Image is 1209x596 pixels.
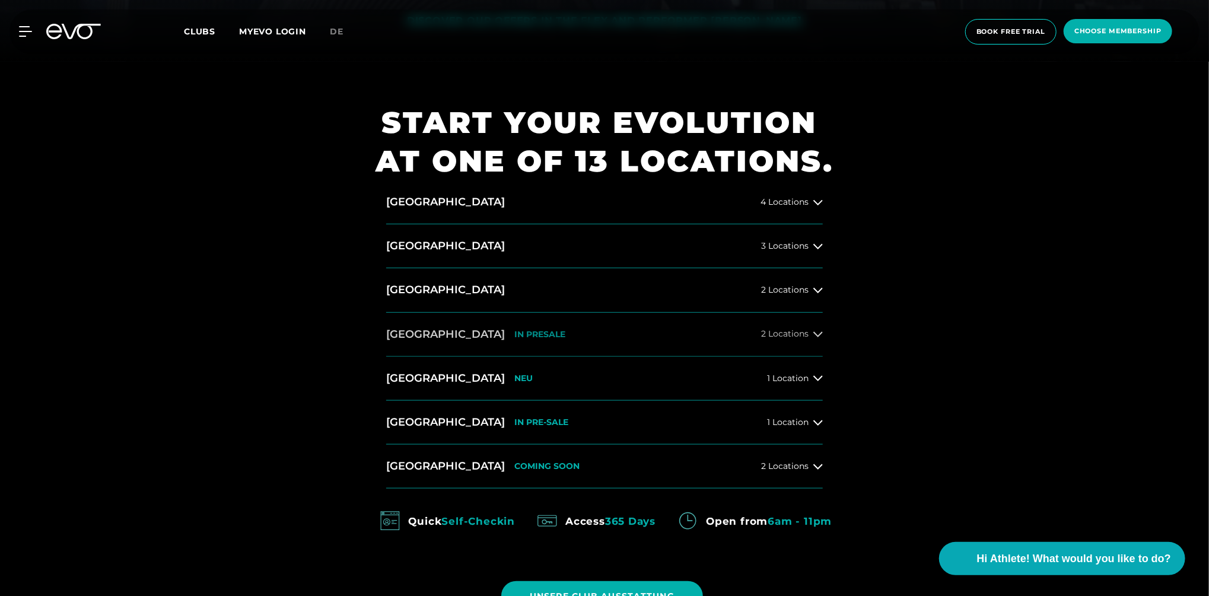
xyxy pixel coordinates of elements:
[386,224,823,268] button: [GEOGRAPHIC_DATA]3 Locations
[514,329,565,340] p: IN PRESALE
[706,512,832,531] div: Open from
[377,508,403,534] img: evofitness
[1074,26,1162,36] span: choose membership
[386,357,823,401] button: [GEOGRAPHIC_DATA]NEU1 Location
[330,25,358,39] a: de
[386,313,823,357] button: [GEOGRAPHIC_DATA]IN PRESALE2 Locations
[376,103,833,180] h1: START YOUR EVOLUTION AT ONE OF 13 LOCATIONS.
[761,198,809,207] span: 4 Locations
[239,26,306,37] a: MYEVO LOGIN
[939,542,1185,575] button: Hi Athlete! What would you like to do?
[386,268,823,312] button: [GEOGRAPHIC_DATA]2 Locations
[386,459,505,474] h2: [GEOGRAPHIC_DATA]
[761,329,809,338] span: 2 Locations
[330,26,343,37] span: de
[514,417,568,427] p: IN PRE-SALE
[565,512,656,531] div: Access
[962,19,1060,45] a: book free trial
[1060,19,1176,45] a: choose membership
[184,26,215,37] span: Clubs
[386,415,505,430] h2: [GEOGRAPHIC_DATA]
[386,239,505,253] h2: [GEOGRAPHIC_DATA]
[184,26,239,37] a: Clubs
[761,462,809,471] span: 2 Locations
[675,508,701,534] img: evofitness
[441,515,515,527] em: Self-Checkin
[386,283,505,297] h2: [GEOGRAPHIC_DATA]
[534,508,561,534] img: evofitness
[514,461,580,471] p: COMING SOON
[977,551,1171,567] span: Hi Athlete! What would you like to do?
[767,418,809,427] span: 1 Location
[514,373,533,383] p: NEU
[761,242,809,251] span: 3 Locations
[767,374,809,383] span: 1 Location
[386,327,505,342] h2: [GEOGRAPHIC_DATA]
[386,371,505,386] h2: [GEOGRAPHIC_DATA]
[386,401,823,445] button: [GEOGRAPHIC_DATA]IN PRE-SALE1 Location
[408,512,515,531] div: Quick
[605,515,656,527] em: 365 Days
[768,515,832,527] em: 6am - 11pm
[976,27,1045,37] span: book free trial
[761,286,809,294] span: 2 Locations
[386,180,823,224] button: [GEOGRAPHIC_DATA]4 Locations
[386,195,505,210] h2: [GEOGRAPHIC_DATA]
[386,445,823,489] button: [GEOGRAPHIC_DATA]COMING SOON2 Locations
